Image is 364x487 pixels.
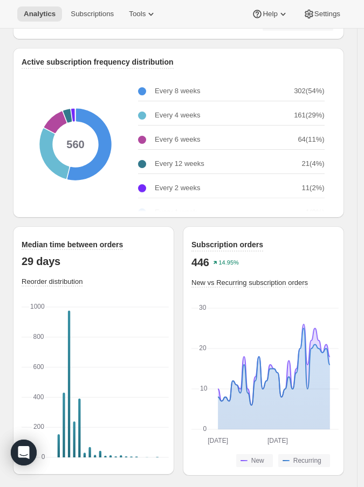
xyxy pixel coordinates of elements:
[94,455,96,458] rect: Orders-0 17
[108,307,114,458] g: 131+: Orders 14
[56,307,61,458] g: 1+: Orders 154
[263,10,277,18] span: Help
[302,158,325,169] p: 21 ( 4 %)
[123,307,129,458] g: 170+: Orders 6
[22,240,123,249] span: Median time between orders
[63,393,65,458] rect: Orders-0 431
[155,307,160,458] g: 248+: Orders 3
[61,307,67,458] g: 14+: Orders 431
[103,307,108,458] g: 118+: Orders 11
[155,183,201,193] p: Every 2 weeks
[129,10,146,18] span: Tools
[119,307,124,458] g: 157+: Orders 14
[297,6,347,22] button: Settings
[58,434,60,458] rect: Orders-0 154
[141,307,143,308] rect: Orders-0 0
[22,277,83,286] span: Reorder distribution
[155,158,204,169] p: Every 12 weeks
[191,279,308,287] span: New vs Recurring subscription orders
[68,310,70,458] rect: Orders-0 977
[93,307,98,458] g: 92+: Orders 17
[218,260,239,266] text: 14.95%
[98,307,103,458] g: 105+: Orders 44
[82,307,87,458] g: 66+: Orders 31
[294,86,324,96] p: 302 ( 54 %)
[139,307,145,457] g: 209+: Orders 0
[122,6,163,22] button: Tools
[99,451,101,458] rect: Orders-0 44
[145,307,150,458] g: 222+: Orders 1
[203,425,207,433] text: 0
[88,447,91,458] rect: Orders-0 69
[33,393,44,401] text: 400
[150,307,155,457] g: 235+: Orders 0
[17,6,62,22] button: Analytics
[302,183,325,193] p: 11 ( 2 %)
[267,437,288,444] text: [DATE]
[134,307,140,458] g: 196+: Orders 5
[104,456,106,458] rect: Orders-0 11
[155,110,201,121] p: Every 4 weeks
[191,256,209,269] p: 446
[135,457,138,458] rect: Orders-0 5
[33,363,44,371] text: 600
[155,86,201,96] p: Every 8 weeks
[84,453,86,458] rect: Orders-0 31
[191,240,263,249] span: Subscription orders
[78,399,80,458] rect: Orders-0 392
[208,437,228,444] text: [DATE]
[64,6,120,22] button: Subscriptions
[24,10,56,18] span: Analytics
[199,304,207,311] text: 30
[109,455,112,458] rect: Orders-0 14
[199,344,207,352] text: 20
[129,307,134,458] g: 183+: Orders 5
[251,456,264,465] span: New
[156,457,159,458] rect: Orders-0 3
[30,303,45,310] text: 1000
[72,307,77,458] g: 40+: Orders 239
[113,307,119,458] g: 144+: Orders 6
[120,455,122,458] rect: Orders-0 14
[115,456,117,458] rect: Orders-0 6
[22,255,166,268] p: 29 days
[130,457,132,458] rect: Orders-0 5
[33,333,44,340] text: 800
[71,10,114,18] span: Subscriptions
[298,134,324,145] p: 64 ( 11 %)
[314,10,340,18] span: Settings
[73,421,75,458] rect: Orders-0 239
[42,453,45,461] text: 0
[33,423,44,430] text: 200
[200,385,208,392] text: 10
[125,456,127,458] rect: Orders-0 6
[146,457,148,458] rect: Orders-0 1
[155,134,201,145] p: Every 6 weeks
[77,307,83,458] g: 53+: Orders 392
[245,6,294,22] button: Help
[278,454,330,467] button: Recurring
[294,110,324,121] p: 161 ( 29 %)
[11,440,37,465] div: Open Intercom Messenger
[67,307,72,458] g: 27+: Orders 977
[22,58,174,66] span: Active subscription frequency distribution
[293,456,321,465] span: Recurring
[151,307,153,308] rect: Orders-0 0
[236,454,273,467] button: New
[87,307,93,458] g: 79+: Orders 69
